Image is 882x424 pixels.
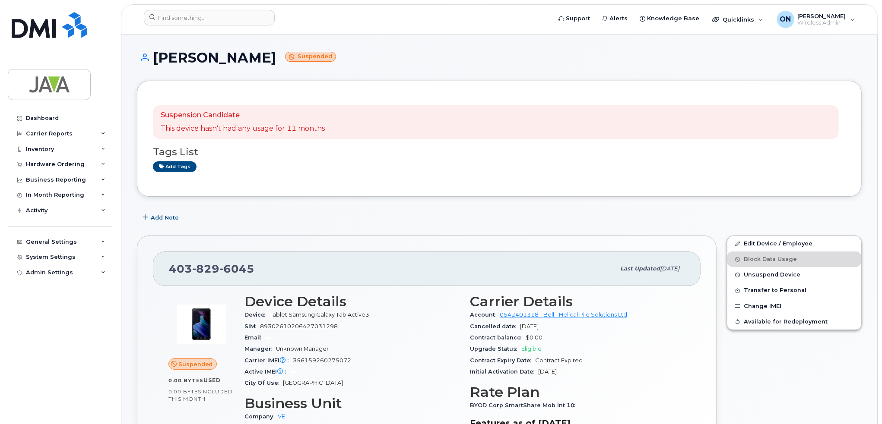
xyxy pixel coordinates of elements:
span: Contract Expiry Date [470,357,535,364]
span: Eligible [521,345,542,352]
h3: Rate Plan [470,384,685,400]
span: Company [244,413,278,420]
span: Last updated [620,265,660,272]
span: 356159260275072 [293,357,351,364]
span: Tablet Samsung Galaxy Tab Active3 [270,311,369,318]
span: Available for Redeployment [744,318,828,325]
a: VE [278,413,285,420]
span: — [290,368,296,375]
span: Device [244,311,270,318]
span: Suspended [178,360,213,368]
span: Add Note [151,214,179,222]
span: 0.00 Bytes [168,377,203,383]
p: Suspension Candidate [161,110,325,120]
span: [GEOGRAPHIC_DATA] [283,380,343,386]
h3: Tags List [153,147,846,157]
a: Edit Device / Employee [727,236,861,251]
h3: Device Details [244,294,460,309]
button: Block Data Usage [727,251,861,267]
span: City Of Use [244,380,283,386]
span: [DATE] [538,368,557,375]
span: 829 [192,262,219,275]
span: Contract balance [470,334,526,341]
span: Carrier IMEI [244,357,293,364]
span: Manager [244,345,276,352]
span: — [266,334,271,341]
h3: Business Unit [244,396,460,411]
p: This device hasn't had any usage for 11 months [161,124,325,134]
span: 403 [169,262,254,275]
span: 89302610206427031298 [260,323,338,330]
span: 0.00 Bytes [168,389,201,395]
a: 0542401318 - Bell - Helical Pile Solutions Ltd [500,311,627,318]
span: Contract Expired [535,357,583,364]
a: Add tags [153,161,197,172]
img: image20231002-3703462-1ny0050.jpeg [175,298,227,350]
span: Cancelled date [470,323,520,330]
span: 6045 [219,262,254,275]
small: Suspended [285,52,336,62]
span: BYOD Corp SmartShare Mob Int 10 [470,402,579,408]
span: Account [470,311,500,318]
span: SIM [244,323,260,330]
h1: [PERSON_NAME] [137,50,862,65]
h3: Carrier Details [470,294,685,309]
button: Unsuspend Device [727,267,861,283]
span: Unsuspend Device [744,272,800,278]
button: Transfer to Personal [727,283,861,298]
span: Unknown Manager [276,345,329,352]
button: Available for Redeployment [727,314,861,330]
span: [DATE] [660,265,679,272]
span: Initial Activation Date [470,368,538,375]
span: [DATE] [520,323,539,330]
button: Change IMEI [727,298,861,314]
span: Email [244,334,266,341]
span: included this month [168,388,233,402]
span: $0.00 [526,334,543,341]
span: Active IMEI [244,368,290,375]
span: used [203,377,221,383]
span: Upgrade Status [470,345,521,352]
button: Add Note [137,210,186,225]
